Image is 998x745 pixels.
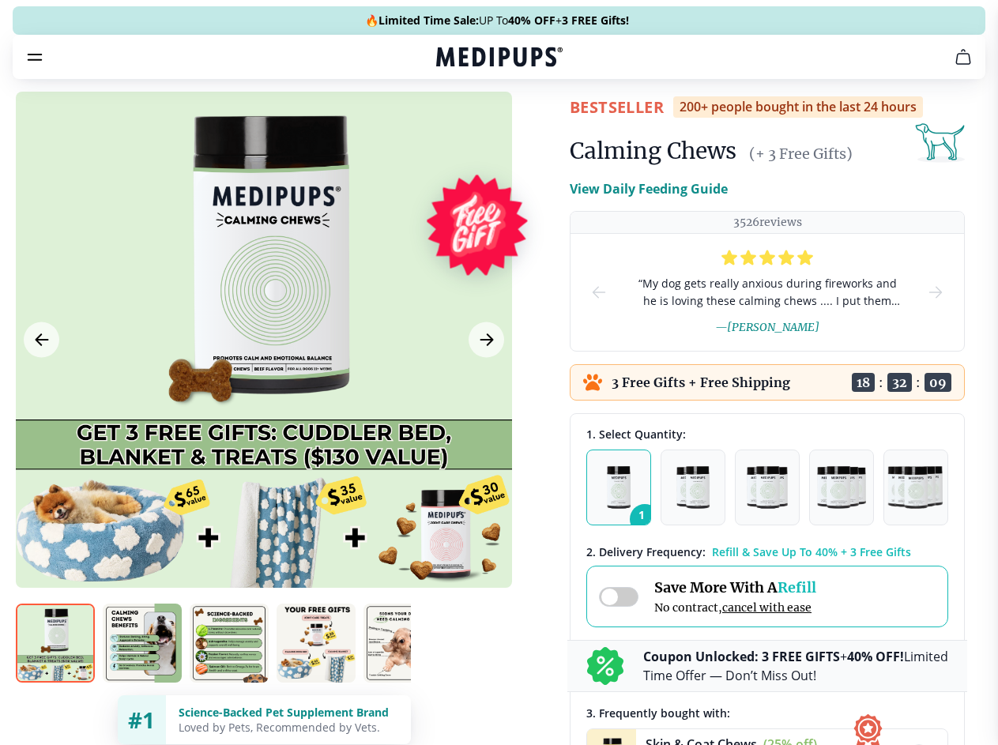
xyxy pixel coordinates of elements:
[570,179,728,198] p: View Daily Feeding Guide
[469,322,504,358] button: Next Image
[887,466,944,509] img: Pack of 5 - Natural Dog Supplements
[586,427,948,442] div: 1. Select Quantity:
[817,466,865,509] img: Pack of 4 - Natural Dog Supplements
[179,705,398,720] div: Science-Backed Pet Supplement Brand
[944,38,982,76] button: cart
[887,373,912,392] span: 32
[733,215,802,230] p: 3526 reviews
[749,145,853,163] span: (+ 3 Free Gifts)
[25,47,44,66] button: burger-menu
[643,648,840,665] b: Coupon Unlocked: 3 FREE GIFTS
[926,234,945,351] button: next-slide
[778,578,816,596] span: Refill
[879,374,883,390] span: :
[16,604,95,683] img: Calming Chews | Natural Dog Supplements
[586,544,706,559] span: 2 . Delivery Frequency:
[612,374,790,390] p: 3 Free Gifts + Free Shipping
[586,705,730,721] span: 3 . Frequently bought with:
[676,466,710,509] img: Pack of 2 - Natural Dog Supplements
[589,234,608,351] button: prev-slide
[747,466,788,509] img: Pack of 3 - Natural Dog Supplements
[277,604,356,683] img: Calming Chews | Natural Dog Supplements
[436,45,563,72] a: Medipups
[365,13,629,28] span: 🔥 UP To +
[634,275,901,310] span: “ My dog gets really anxious during fireworks and he is loving these calming chews .... I put the...
[128,705,155,735] span: #1
[570,96,664,118] span: BestSeller
[673,96,923,118] div: 200+ people bought in the last 24 hours
[586,450,651,525] button: 1
[916,374,921,390] span: :
[630,504,660,534] span: 1
[654,600,816,615] span: No contract,
[715,320,819,334] span: — [PERSON_NAME]
[722,600,812,615] span: cancel with ease
[24,322,59,358] button: Previous Image
[190,604,269,683] img: Calming Chews | Natural Dog Supplements
[852,373,875,392] span: 18
[103,604,182,683] img: Calming Chews | Natural Dog Supplements
[179,720,398,735] div: Loved by Pets, Recommended by Vets.
[925,373,951,392] span: 09
[847,648,904,665] b: 40% OFF!
[607,466,631,509] img: Pack of 1 - Natural Dog Supplements
[643,647,948,685] p: + Limited Time Offer — Don’t Miss Out!
[712,544,911,559] span: Refill & Save Up To 40% + 3 Free Gifts
[570,137,736,165] h1: Calming Chews
[363,604,443,683] img: Calming Chews | Natural Dog Supplements
[654,578,816,596] span: Save More With A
